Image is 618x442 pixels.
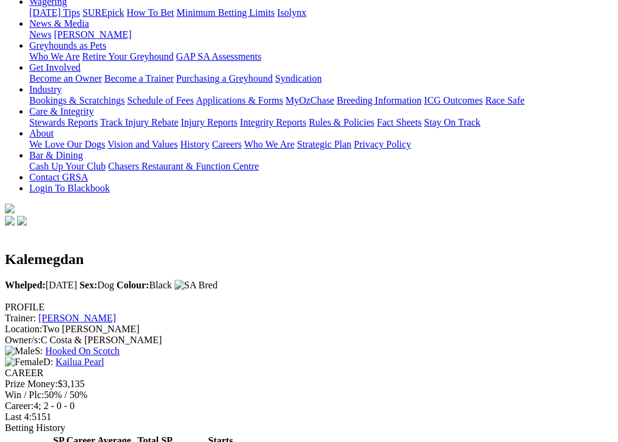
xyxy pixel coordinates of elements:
[5,324,42,334] span: Location:
[424,117,480,127] a: Stay On Track
[5,390,44,400] span: Win / Plc:
[54,29,131,40] a: [PERSON_NAME]
[5,357,43,368] img: Female
[5,379,58,389] span: Prize Money:
[240,117,306,127] a: Integrity Reports
[29,139,105,149] a: We Love Our Dogs
[5,346,43,356] span: S:
[29,172,88,182] a: Contact GRSA
[29,73,102,84] a: Become an Owner
[104,73,174,84] a: Become a Trainer
[29,150,83,160] a: Bar & Dining
[29,84,62,94] a: Industry
[181,117,237,127] a: Injury Reports
[5,302,613,313] div: PROFILE
[5,280,77,290] span: [DATE]
[56,357,104,367] a: Kailua Pearl
[309,117,375,127] a: Rules & Policies
[180,139,209,149] a: History
[29,29,51,40] a: News
[5,216,15,226] img: facebook.svg
[5,390,613,401] div: 50% / 50%
[29,18,89,29] a: News & Media
[5,368,613,379] div: CAREER
[275,73,322,84] a: Syndication
[176,73,273,84] a: Purchasing a Greyhound
[277,7,306,18] a: Isolynx
[29,106,94,116] a: Care & Integrity
[297,139,351,149] a: Strategic Plan
[82,7,124,18] a: SUREpick
[5,412,613,422] div: 5151
[5,401,613,412] div: 4; 2 - 0 - 0
[29,183,110,193] a: Login To Blackbook
[5,335,41,345] span: Owner/s:
[79,280,97,290] b: Sex:
[5,346,35,357] img: Male
[38,313,116,323] a: [PERSON_NAME]
[244,139,295,149] a: Who We Are
[29,117,98,127] a: Stewards Reports
[108,161,259,171] a: Chasers Restaurant & Function Centre
[5,335,613,346] div: C Costa & [PERSON_NAME]
[29,161,106,171] a: Cash Up Your Club
[176,51,262,62] a: GAP SA Assessments
[45,346,120,356] a: Hooked On Scotch
[196,95,283,105] a: Applications & Forms
[337,95,422,105] a: Breeding Information
[100,117,178,127] a: Track Injury Rebate
[29,117,613,128] div: Care & Integrity
[29,62,81,73] a: Get Involved
[29,73,613,84] div: Get Involved
[29,95,613,106] div: Industry
[485,95,524,105] a: Race Safe
[79,280,114,290] span: Dog
[127,7,174,18] a: How To Bet
[29,51,613,62] div: Greyhounds as Pets
[212,139,242,149] a: Careers
[5,379,613,390] div: $3,135
[107,139,178,149] a: Vision and Values
[127,95,193,105] a: Schedule of Fees
[82,51,174,62] a: Retire Your Greyhound
[117,280,172,290] span: Black
[29,29,613,40] div: News & Media
[286,95,334,105] a: MyOzChase
[29,7,80,18] a: [DATE] Tips
[176,7,275,18] a: Minimum Betting Limits
[29,161,613,172] div: Bar & Dining
[5,412,32,422] span: Last 4:
[117,280,149,290] b: Colour:
[29,95,124,105] a: Bookings & Scratchings
[29,40,106,51] a: Greyhounds as Pets
[5,313,36,323] span: Trainer:
[29,128,54,138] a: About
[17,216,27,226] img: twitter.svg
[5,422,613,433] div: Betting History
[5,204,15,213] img: logo-grsa-white.png
[29,7,613,18] div: Wagering
[5,357,53,367] span: D:
[354,139,411,149] a: Privacy Policy
[424,95,483,105] a: ICG Outcomes
[29,139,613,150] div: About
[5,401,34,411] span: Career:
[5,324,613,335] div: Two [PERSON_NAME]
[29,51,80,62] a: Who We Are
[377,117,422,127] a: Fact Sheets
[5,251,613,268] h2: Kalemegdan
[174,280,218,291] img: SA Bred
[5,280,46,290] b: Whelped:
